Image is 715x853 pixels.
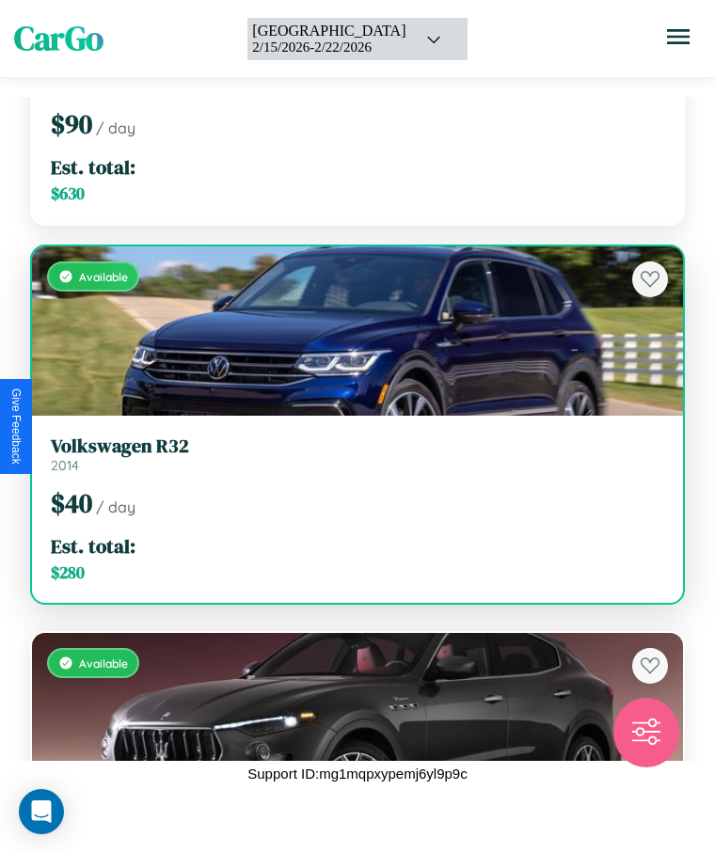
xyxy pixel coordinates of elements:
span: Est. total: [51,532,135,560]
span: Available [79,270,128,284]
span: 2014 [51,457,79,474]
span: $ 630 [51,182,85,205]
span: $ 280 [51,561,85,584]
div: Open Intercom Messenger [19,789,64,834]
p: Support ID: mg1mqpxypemj6yl9p9c [247,761,467,786]
div: Give Feedback [9,388,23,465]
span: Est. total: [51,153,135,181]
span: $ 40 [51,485,92,521]
span: / day [96,118,135,137]
h3: Volkswagen R32 [51,434,664,457]
div: [GEOGRAPHIC_DATA] [252,23,405,39]
span: Available [79,656,128,671]
div: 2 / 15 / 2026 - 2 / 22 / 2026 [252,39,405,55]
span: $ 90 [51,106,92,142]
a: Volkswagen R322014 [51,434,664,474]
span: / day [96,498,135,516]
span: CarGo [14,16,103,61]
